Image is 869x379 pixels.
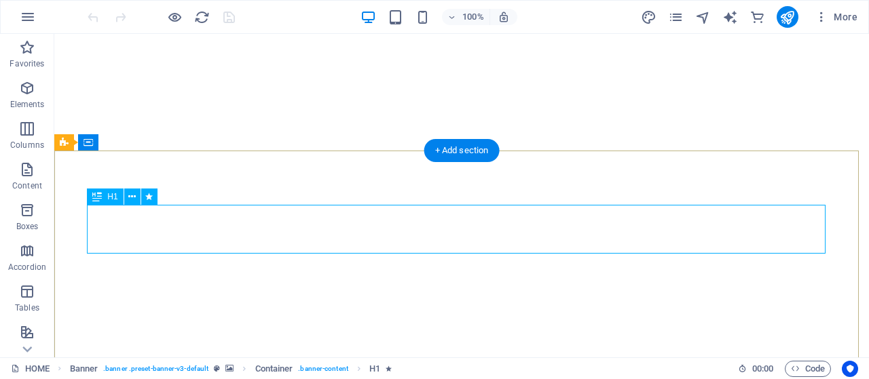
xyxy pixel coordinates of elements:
[255,361,293,377] span: Click to select. Double-click to edit
[214,365,220,372] i: This element is a customizable preset
[722,9,738,25] i: AI Writer
[722,9,739,25] button: text_generator
[815,10,857,24] span: More
[498,11,510,23] i: On resize automatically adjust zoom level to fit chosen device.
[166,9,183,25] button: Click here to leave preview mode and continue editing
[750,9,765,25] i: Commerce
[15,302,39,313] p: Tables
[641,9,657,25] i: Design (Ctrl+Alt+Y)
[668,9,684,25] i: Pages (Ctrl+Alt+S)
[791,361,825,377] span: Code
[424,139,500,162] div: + Add section
[779,9,795,25] i: Publish
[225,365,234,372] i: This element contains a background
[8,262,46,273] p: Accordion
[750,9,766,25] button: commerce
[193,9,210,25] button: reload
[386,365,392,372] i: Element contains an animation
[194,9,210,25] i: Reload page
[103,361,208,377] span: . banner .preset-banner-v3-default
[10,58,44,69] p: Favorites
[695,9,711,25] i: Navigator
[752,361,773,377] span: 00 00
[70,361,392,377] nav: breadcrumb
[695,9,711,25] button: navigator
[369,361,380,377] span: Click to select. Double-click to edit
[641,9,657,25] button: design
[462,9,484,25] h6: 100%
[762,363,764,374] span: :
[16,221,39,232] p: Boxes
[12,180,42,191] p: Content
[668,9,684,25] button: pages
[10,140,44,151] p: Columns
[298,361,348,377] span: . banner-content
[107,193,117,201] span: H1
[785,361,831,377] button: Code
[70,361,98,377] span: Click to select. Double-click to edit
[442,9,490,25] button: 100%
[777,6,798,28] button: publish
[738,361,774,377] h6: Session time
[809,6,863,28] button: More
[10,99,45,110] p: Elements
[842,361,858,377] button: Usercentrics
[11,361,50,377] a: Click to cancel selection. Double-click to open Pages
